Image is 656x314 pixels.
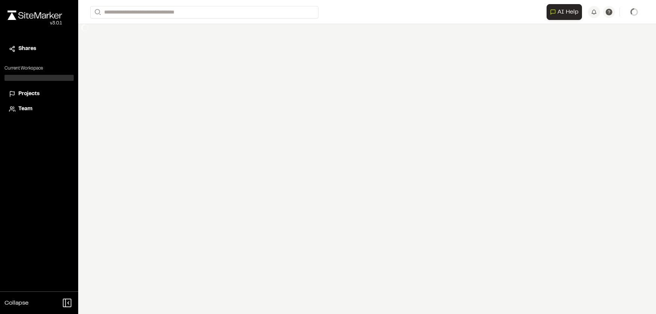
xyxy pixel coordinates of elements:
a: Team [9,105,69,113]
button: Open AI Assistant [547,4,582,20]
a: Projects [9,90,69,98]
p: Current Workspace [5,65,74,72]
button: Search [90,6,104,18]
span: Team [18,105,32,113]
span: Collapse [5,299,29,308]
a: Shares [9,45,69,53]
span: Shares [18,45,36,53]
img: rebrand.png [8,11,62,20]
div: Open AI Assistant [547,4,585,20]
span: AI Help [558,8,579,17]
div: Oh geez...please don't... [8,20,62,27]
span: Projects [18,90,39,98]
